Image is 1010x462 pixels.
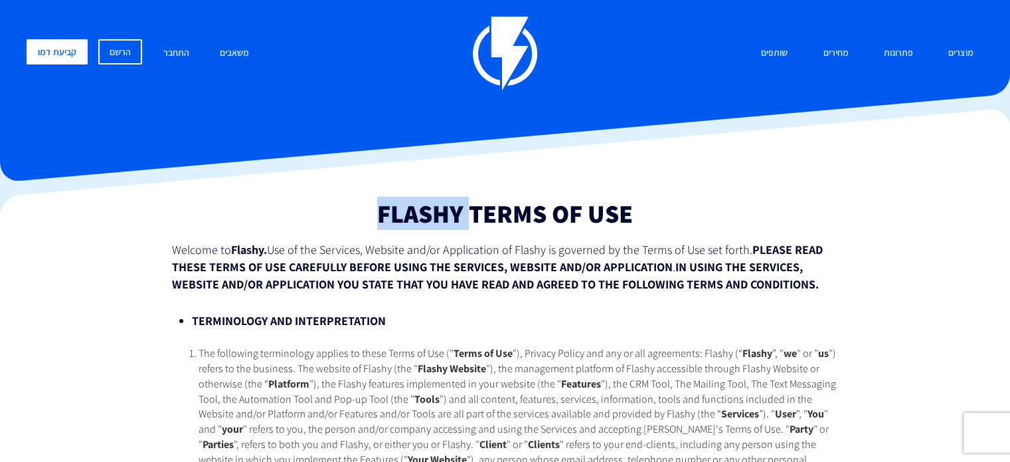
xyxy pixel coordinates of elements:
strong: Flashy. [231,242,267,257]
span: "), the CRM Tool, The Mailing Tool, The Text Messaging Tool, the Automation Tool and Pop-up Tool ... [199,377,836,406]
a: התחבר [153,39,199,68]
a: מחירים [813,39,858,68]
strong: Tools [414,392,440,406]
h1: Flashy Terms Of Use [172,200,839,228]
strong: You [807,407,824,421]
span: "), the Flashy features implemented in your website (the " [309,377,561,391]
strong: IN USING THE SERVICES, WEBSITE AND/OR APPLICATION YOU STATE THAT YOU HAVE READ AND AGREED TO THE ... [172,259,819,292]
a: שותפים [751,39,798,68]
a: משאבים [210,39,259,68]
span: Welcome to [172,242,231,257]
span: . [673,259,675,275]
span: " refers to you, the person and/or company accessing and using the Services and accepting [PERSON... [243,422,790,436]
strong: TERMINOLOGY AND INTERPRETATION [192,313,386,328]
a: הרשם [98,39,142,64]
span: The following terminology applies to these Terms of Use (" [199,346,454,360]
strong: Parties [203,437,234,451]
strong: we [784,346,797,360]
strong: Platform [268,377,309,391]
strong: your [222,422,243,436]
span: "), Privacy Policy and any or all agreements: Flashy (“ [513,346,742,360]
a: מוצרים [938,39,983,68]
strong: us [818,346,829,360]
strong: Features [561,377,601,391]
span: ”, " [772,346,784,360]
strong: User [775,407,796,421]
strong: Flashy [742,346,772,360]
span: ”). " [759,407,775,421]
a: קביעת דמו [27,39,88,64]
span: Use of the Services, Website and/or Application of Flashy is governed by the Terms of Use set forth. [267,242,752,257]
span: " or " [507,437,528,451]
strong: Client [479,437,507,451]
span: " and " [199,407,828,436]
span: " or " [199,422,829,451]
span: ") and all content, features, services, information, tools and functions included in the Website ... [199,392,812,421]
span: " or " [797,346,818,360]
span: ") refers to the business. The website of Flashy (the " [199,346,836,376]
strong: PLEASE READ THESE TERMS OF USE CAREFULLY BEFORE USING THE SERVICES, WEBSITE AND/OR APPLICATION [172,242,823,275]
strong: Flashy Website [418,362,486,376]
strong: Services [721,407,759,421]
strong: Clients [528,437,560,451]
strong: Party [790,422,813,436]
span: "), the management platform of Flashy accessible through Flashy Website or otherwise (the “ [199,362,819,391]
span: ", " [796,407,807,421]
span: ", refers to both you and Flashy, or either you or Flashy. " [234,437,479,451]
a: פתרונות [874,39,923,68]
strong: Terms of Use [454,346,513,360]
